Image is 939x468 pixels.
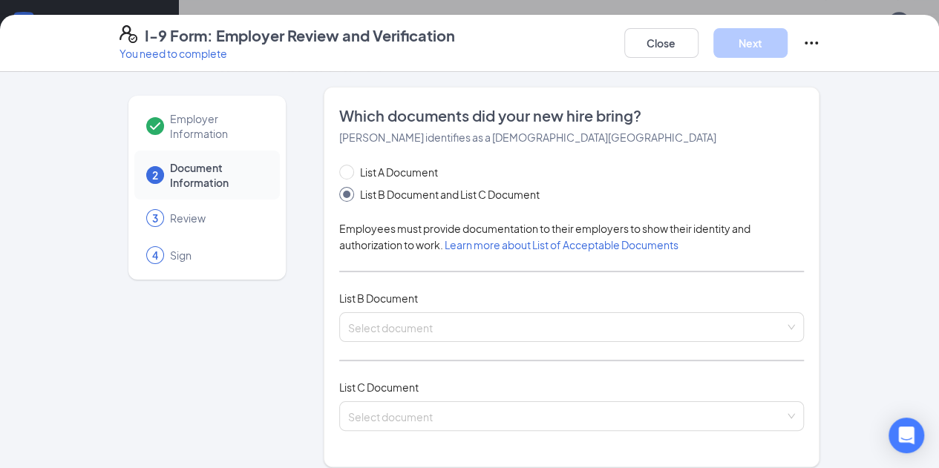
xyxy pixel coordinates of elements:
span: 4 [152,248,158,263]
span: List B Document and List C Document [354,186,546,202]
span: Review [170,211,265,225]
span: Employees must provide documentation to their employers to show their identity and authorization ... [339,222,750,251]
svg: FormI9EVerifyIcon [120,25,137,43]
span: Sign [170,248,265,263]
div: Open Intercom Messenger [889,418,924,453]
p: You need to complete [120,46,455,61]
span: Which documents did your new hire bring? [339,105,805,126]
svg: Checkmark [146,117,164,135]
span: 2 [152,168,158,182]
svg: Ellipses [802,34,820,52]
button: Next [713,28,788,58]
h4: I-9 Form: Employer Review and Verification [145,25,455,46]
a: Learn more about List of Acceptable Documents [445,238,678,251]
span: List A Document [354,164,444,180]
span: 3 [152,211,158,225]
span: Document Information [170,160,265,190]
span: [PERSON_NAME] identifies as a [DEMOGRAPHIC_DATA][GEOGRAPHIC_DATA] [339,131,716,144]
span: Employer Information [170,111,265,141]
span: List C Document [339,380,419,394]
span: List B Document [339,291,418,305]
button: Close [624,28,698,58]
